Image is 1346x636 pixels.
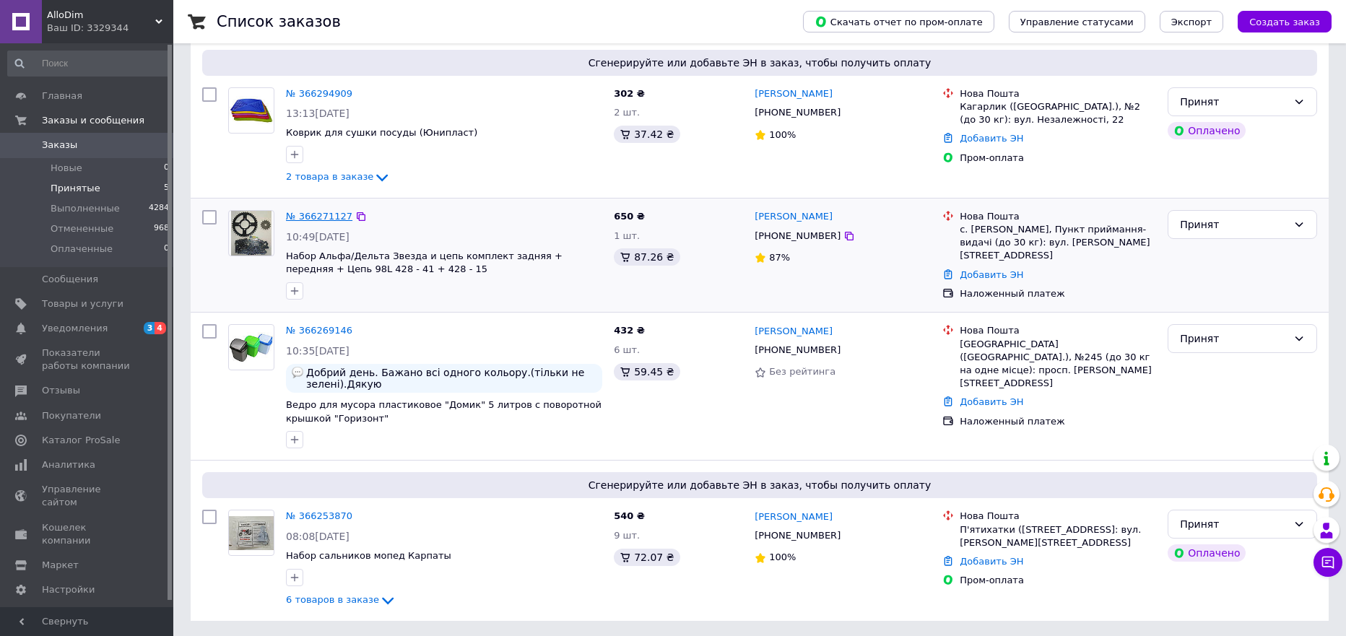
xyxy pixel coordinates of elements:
a: Набор Альфа/Дельта Звезда и цепь комплект задняя + передняя + Цепь 98L 428 - 41 + 428 - 15 [286,251,563,275]
span: 6 шт. [614,344,640,355]
img: Фото товару [231,211,272,256]
span: 100% [769,552,796,562]
div: Нова Пошта [960,324,1156,337]
div: Ваш ID: 3329344 [47,22,173,35]
span: Настройки [42,583,95,596]
a: Добавить ЭН [960,133,1023,144]
div: Нова Пошта [960,87,1156,100]
span: Отмененные [51,222,113,235]
span: Главная [42,90,82,103]
span: Кошелек компании [42,521,134,547]
a: Добавить ЭН [960,396,1023,407]
span: AlloDim [47,9,155,22]
span: 540 ₴ [614,510,645,521]
span: 0 [164,162,169,175]
a: Ведро для мусора пластиковое "Домик" 5 литров с поворотной крышкой "Горизонт" [286,399,602,424]
span: Оплаченные [51,243,113,256]
div: 59.45 ₴ [614,363,679,380]
div: Кагарлик ([GEOGRAPHIC_DATA].), №2 (до 30 кг): вул. Незалежності, 22 [960,100,1156,126]
span: 10:49[DATE] [286,231,349,243]
span: Сгенерируйте или добавьте ЭН в заказ, чтобы получить оплату [208,478,1311,492]
span: 4284 [149,202,169,215]
div: [PHONE_NUMBER] [752,341,843,360]
span: Без рейтинга [769,366,835,377]
span: Создать заказ [1249,17,1320,27]
h1: Список заказов [217,13,341,30]
div: Наложенный платеж [960,415,1156,428]
a: 6 товаров в заказе [286,594,396,605]
img: :speech_balloon: [292,367,303,378]
div: Оплачено [1168,122,1246,139]
span: 6 товаров в заказе [286,594,379,605]
button: Скачать отчет по пром-оплате [803,11,994,32]
div: Нова Пошта [960,210,1156,223]
img: Фото товару [229,516,274,550]
div: Принят [1180,516,1288,532]
div: Пром-оплата [960,152,1156,165]
input: Поиск [7,51,170,77]
button: Чат с покупателем [1314,548,1342,577]
a: Фото товару [228,510,274,556]
div: [PHONE_NUMBER] [752,227,843,245]
a: Добавить ЭН [960,269,1023,280]
span: Управление сайтом [42,483,134,509]
span: Управление статусами [1020,17,1134,27]
button: Экспорт [1160,11,1223,32]
span: Принятые [51,182,100,195]
a: Фото товару [228,210,274,256]
span: 650 ₴ [614,211,645,222]
a: Коврик для сушки посуды (Юнипласт) [286,127,477,138]
a: [PERSON_NAME] [755,210,833,224]
div: с. [PERSON_NAME], Пункт приймання-видачі (до 30 кг): вул. [PERSON_NAME][STREET_ADDRESS] [960,223,1156,263]
span: 432 ₴ [614,325,645,336]
div: Оплачено [1168,544,1246,562]
a: Добавить ЭН [960,556,1023,567]
span: Отзывы [42,384,80,397]
span: 87% [769,252,790,263]
a: Фото товару [228,324,274,370]
div: Принят [1180,94,1288,110]
a: 2 товара в заказе [286,171,391,182]
div: [PHONE_NUMBER] [752,103,843,122]
span: Аналитика [42,458,95,471]
span: Экспорт [1171,17,1212,27]
div: [GEOGRAPHIC_DATA] ([GEOGRAPHIC_DATA].), №245 (до 30 кг на одне місце): просп. [PERSON_NAME][STREE... [960,338,1156,391]
a: [PERSON_NAME] [755,325,833,339]
a: № 366294909 [286,88,352,99]
span: 968 [154,222,169,235]
div: Пром-оплата [960,574,1156,587]
div: 72.07 ₴ [614,549,679,566]
span: 302 ₴ [614,88,645,99]
div: 87.26 ₴ [614,248,679,266]
span: Товары и услуги [42,297,123,310]
span: 5 [164,182,169,195]
div: 37.42 ₴ [614,126,679,143]
span: 13:13[DATE] [286,108,349,119]
span: 10:35[DATE] [286,345,349,357]
span: Заказы и сообщения [42,114,144,127]
span: Сообщения [42,273,98,286]
span: Каталог ProSale [42,434,120,447]
div: Наложенный платеж [960,287,1156,300]
span: Уведомления [42,322,108,335]
a: № 366253870 [286,510,352,521]
a: Создать заказ [1223,16,1332,27]
div: Принят [1180,217,1288,232]
a: № 366271127 [286,211,352,222]
span: Скачать отчет по пром-оплате [815,15,983,28]
span: 9 шт. [614,530,640,541]
div: Принят [1180,331,1288,347]
span: 2 товара в заказе [286,172,373,183]
span: Выполненные [51,202,120,215]
span: 3 [144,322,155,334]
span: Добрий день. Бажано всі одного кольору.(тільки не зелені).Дякую [306,367,596,390]
button: Создать заказ [1238,11,1332,32]
img: Фото товару [229,332,274,362]
span: 100% [769,129,796,140]
span: Покупатели [42,409,101,422]
a: № 366269146 [286,325,352,336]
span: Маркет [42,559,79,572]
